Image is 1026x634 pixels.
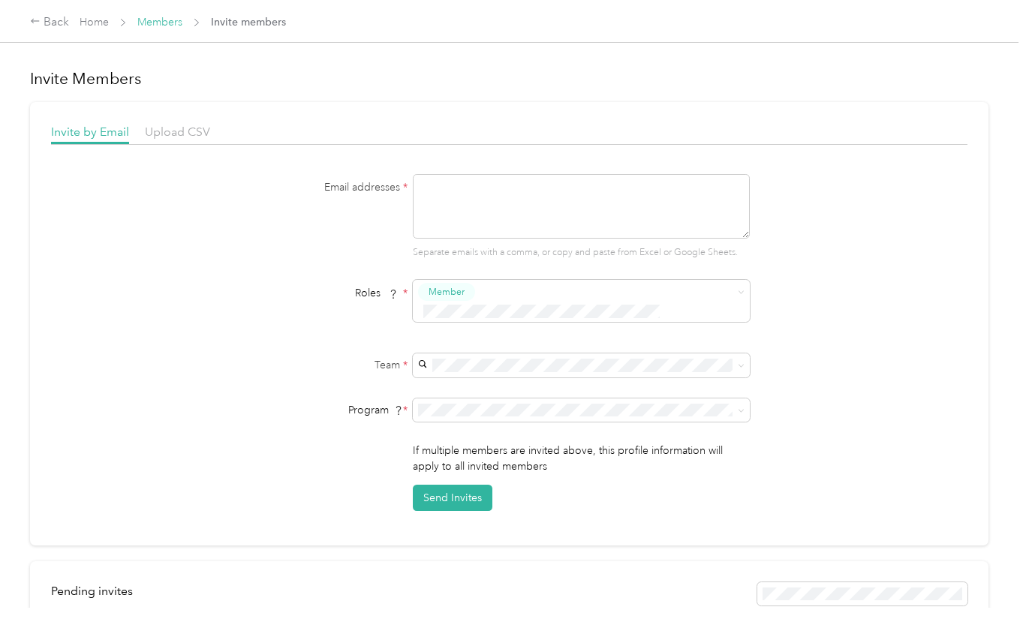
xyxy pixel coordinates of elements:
span: Upload CSV [145,125,210,139]
button: Send Invites [413,485,492,511]
div: Resend all invitations [757,582,967,606]
label: Team [221,357,408,373]
button: Member [418,283,475,302]
div: info-bar [51,582,967,606]
div: Back [30,14,69,32]
p: If multiple members are invited above, this profile information will apply to all invited members [413,443,750,474]
div: left-menu [51,582,143,606]
label: Email addresses [221,179,408,195]
a: Home [80,16,109,29]
span: Pending invites [51,584,133,598]
p: Separate emails with a comma, or copy and paste from Excel or Google Sheets. [413,246,750,260]
iframe: Everlance-gr Chat Button Frame [942,550,1026,634]
div: Program [221,402,408,418]
h1: Invite Members [30,68,988,89]
span: Invite members [211,14,286,30]
span: Invite by Email [51,125,129,139]
span: Member [429,285,465,299]
a: Members [137,16,182,29]
span: Roles [350,281,403,305]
